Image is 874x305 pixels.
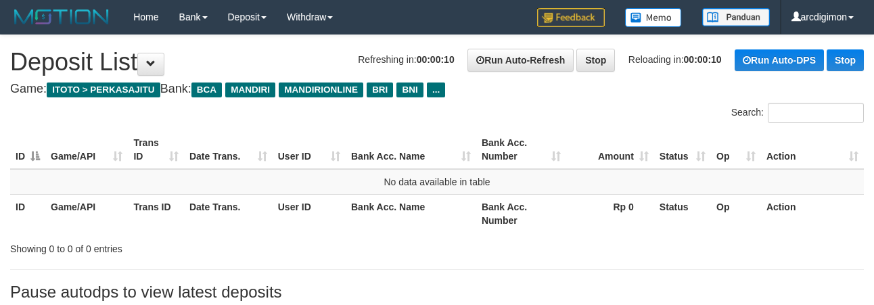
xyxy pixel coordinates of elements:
[628,54,722,65] span: Reloading in:
[346,194,476,233] th: Bank Acc. Name
[827,49,864,71] a: Stop
[10,83,864,96] h4: Game: Bank:
[10,283,864,301] h3: Pause autodps to view latest deposits
[273,131,346,169] th: User ID: activate to sort column ascending
[761,131,864,169] th: Action: activate to sort column ascending
[684,54,722,65] strong: 00:00:10
[10,169,864,195] td: No data available in table
[358,54,454,65] span: Refreshing in:
[625,8,682,27] img: Button%20Memo.svg
[45,131,128,169] th: Game/API: activate to sort column ascending
[768,103,864,123] input: Search:
[10,194,45,233] th: ID
[566,194,654,233] th: Rp 0
[279,83,363,97] span: MANDIRIONLINE
[184,131,273,169] th: Date Trans.: activate to sort column ascending
[367,83,393,97] span: BRI
[711,131,761,169] th: Op: activate to sort column ascending
[654,131,711,169] th: Status: activate to sort column ascending
[731,103,864,123] label: Search:
[467,49,574,72] a: Run Auto-Refresh
[128,131,184,169] th: Trans ID: activate to sort column ascending
[346,131,476,169] th: Bank Acc. Name: activate to sort column ascending
[10,49,864,76] h1: Deposit List
[47,83,160,97] span: ITOTO > PERKASAJITU
[566,131,654,169] th: Amount: activate to sort column ascending
[476,194,566,233] th: Bank Acc. Number
[273,194,346,233] th: User ID
[761,194,864,233] th: Action
[396,83,423,97] span: BNI
[576,49,615,72] a: Stop
[184,194,273,233] th: Date Trans.
[10,131,45,169] th: ID: activate to sort column descending
[45,194,128,233] th: Game/API
[128,194,184,233] th: Trans ID
[191,83,222,97] span: BCA
[735,49,824,71] a: Run Auto-DPS
[427,83,445,97] span: ...
[10,237,354,256] div: Showing 0 to 0 of 0 entries
[537,8,605,27] img: Feedback.jpg
[225,83,275,97] span: MANDIRI
[476,131,566,169] th: Bank Acc. Number: activate to sort column ascending
[654,194,711,233] th: Status
[417,54,455,65] strong: 00:00:10
[702,8,770,26] img: panduan.png
[10,7,113,27] img: MOTION_logo.png
[711,194,761,233] th: Op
